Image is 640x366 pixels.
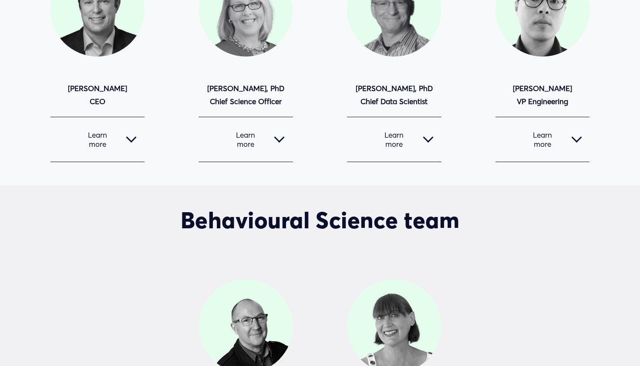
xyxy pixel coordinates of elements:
[68,84,127,106] strong: [PERSON_NAME] CEO
[355,130,423,149] span: Learn more
[51,117,145,162] button: Learn more
[495,117,589,162] button: Learn more
[503,130,571,149] span: Learn more
[199,117,293,162] button: Learn more
[100,207,540,234] h2: Behavioural Science team
[513,84,572,106] strong: [PERSON_NAME] VP Engineering
[207,84,284,106] strong: [PERSON_NAME], PhD Chief Science Officer
[356,84,433,106] strong: [PERSON_NAME], PhD Chief Data Scientist
[58,130,126,149] span: Learn more
[347,117,441,162] button: Learn more
[206,130,274,149] span: Learn more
